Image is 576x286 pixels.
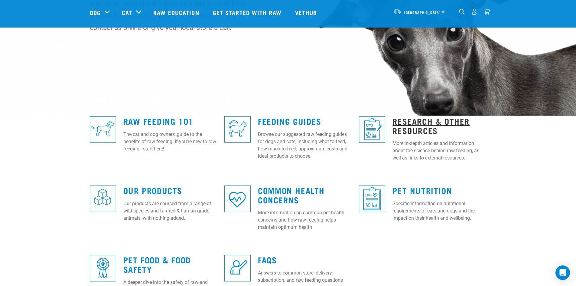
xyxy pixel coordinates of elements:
[123,131,217,153] p: The cat and dog owners' guide to the benefits of raw feeding. If you're new to raw feeding - star...
[123,200,217,222] p: Our products are sourced from a range of wild species and farmed & human-grade animals, with noth...
[90,255,116,281] img: re-icons-rosette-sq-blue.png
[258,119,321,123] a: Feeding Guides
[258,131,352,160] p: Browse our suggested raw feeding guides for dogs and cats, including what to feed, how much to fe...
[392,188,452,192] a: Pet Nutrition
[90,8,101,17] a: Dog
[471,8,477,15] img: user.png
[207,0,289,25] a: Get started with Raw
[90,116,116,143] img: re-icons-dog3-sq-blue.png
[224,186,251,212] img: re-icons-heart-sq-blue.png
[483,8,490,15] img: home-icon@2x.png
[123,119,194,123] a: Raw Feeding 101
[147,0,207,25] a: Raw Education
[393,9,401,14] img: van-moving.png
[90,186,116,212] img: re-icons-cubes2-sq-blue.png
[258,209,352,231] p: More information on common pet health concerns and how raw feeding helps maintain optimum health
[404,11,441,13] span: [GEOGRAPHIC_DATA]
[459,9,465,15] img: home-icon-1@2x.png
[359,116,385,143] img: re-icons-healthcheck1-sq-blue.png
[359,186,385,212] img: re-icons-healthcheck3-sq-blue.png
[123,188,182,192] a: Our Products
[258,188,325,202] a: Common Health Concerns
[224,116,251,143] img: re-icons-cat2-sq-blue.png
[392,140,486,162] p: More in-depth articles and information about the science behind raw feeding, as well as links to ...
[258,257,277,262] a: FAQs
[392,200,486,222] p: Specific information on nutritional requirements of cats and dogs and the impact on their health ...
[122,8,132,17] a: Cat
[555,265,570,280] div: Open Intercom Messenger
[258,269,352,284] p: Answers to common store, delivery, subscription, and raw feeding questions
[123,257,191,271] a: Pet Food & Food Safety
[224,255,251,281] img: re-icons-faq-sq-blue.png
[392,119,470,133] a: Research & Other Resources
[289,0,325,25] a: Vethub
